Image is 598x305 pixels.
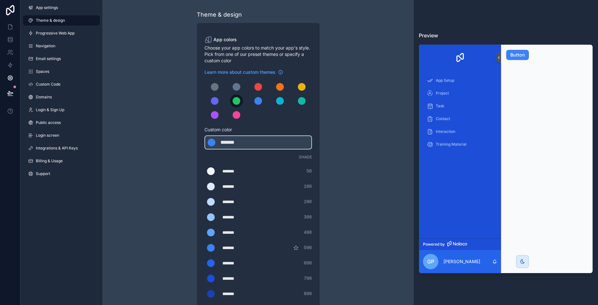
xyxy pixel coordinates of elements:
span: Support [36,171,50,176]
a: App Setup [423,75,497,86]
span: Interaction [436,129,455,134]
a: Domains [23,92,100,102]
a: Integrations & API Keys [23,143,100,153]
span: Spaces [36,69,49,74]
span: 600 [304,260,312,266]
span: Public access [36,120,61,125]
span: Email settings [36,56,61,61]
a: Learn more about custom themes [204,69,283,75]
span: App settings [36,5,58,10]
a: Navigation [23,41,100,51]
span: 100 [304,183,312,190]
a: Project [423,88,497,99]
a: Public access [23,118,100,128]
span: GP [427,258,434,265]
a: Custom Code [23,79,100,89]
span: 200 [304,199,312,205]
span: Task [436,103,444,109]
a: Email settings [23,54,100,64]
a: Contact [423,113,497,125]
span: Billing & Usage [36,158,63,164]
span: Custom color [204,126,307,133]
span: 50 [307,168,312,174]
img: App logo [455,52,465,63]
div: scrollable content [419,70,501,238]
span: App colors [213,36,237,43]
span: Navigation [36,43,55,49]
span: Integrations & API Keys [36,146,78,151]
span: 700 [304,275,312,282]
a: Billing & Usage [23,156,100,166]
span: Theme & design [36,18,65,23]
span: Choose your app colors to match your app's style. Pick from one of our preset themes or specify a... [204,45,312,64]
span: Custom Code [36,82,60,87]
a: Interaction [423,126,497,137]
span: Training Material [436,142,466,147]
span: 800 [304,291,312,297]
span: Progressive Web App [36,31,75,36]
div: Theme & design [197,10,242,19]
button: Button [506,50,529,60]
span: 400 [304,229,312,236]
p: [PERSON_NAME] [443,258,480,265]
a: Support [23,169,100,179]
span: Project [436,91,449,96]
span: Login screen [36,133,59,138]
a: Theme & design [23,15,100,26]
h3: Preview [419,32,593,39]
a: Training Material [423,139,497,150]
a: App settings [23,3,100,13]
span: Powered by [423,242,445,247]
a: Spaces [23,66,100,77]
a: Powered by [419,238,501,250]
a: Progressive Web App [23,28,100,38]
a: Login & Sign Up [23,105,100,115]
span: 500 [304,245,312,251]
span: Shade [299,155,312,160]
span: Login & Sign Up [36,107,64,112]
a: Login screen [23,130,100,141]
span: Contact [436,116,450,121]
a: Task [423,100,497,112]
span: Domains [36,95,52,100]
span: Learn more about custom themes [204,69,275,75]
span: App Setup [436,78,454,83]
span: 300 [304,214,312,220]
